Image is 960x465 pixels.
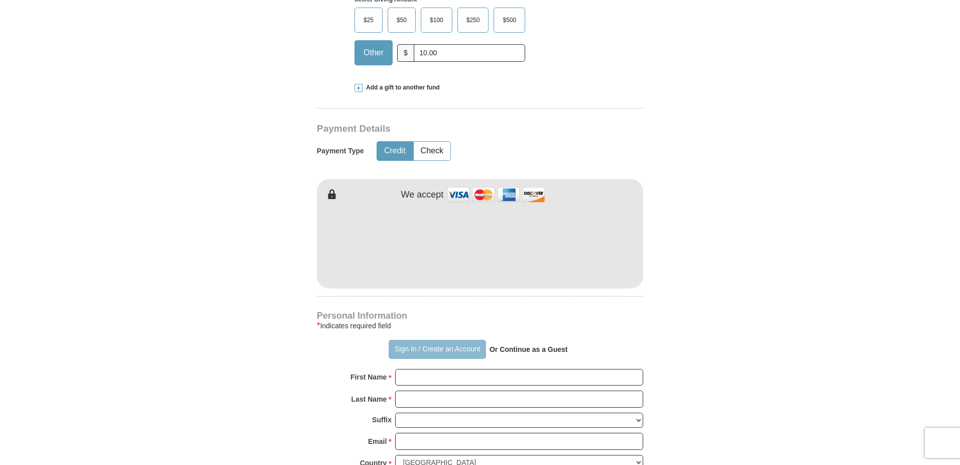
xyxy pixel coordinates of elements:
button: Sign In / Create an Account [389,340,486,359]
h4: Personal Information [317,312,643,320]
strong: Suffix [372,413,392,427]
h5: Payment Type [317,147,364,155]
span: $250 [461,13,485,28]
span: $100 [425,13,448,28]
span: $ [397,44,414,62]
span: Other [358,45,389,60]
span: $500 [498,13,521,28]
strong: Or Continue as a Guest [490,345,568,353]
strong: Last Name [351,392,387,406]
h3: Payment Details [317,123,573,135]
input: Other Amount [414,44,525,62]
button: Credit [377,142,413,160]
button: Check [414,142,450,160]
div: Indicates required field [317,320,643,332]
h4: We accept [401,190,444,201]
span: Add a gift to another fund [363,83,440,92]
span: $25 [358,13,379,28]
img: credit cards accepted [446,184,546,206]
strong: First Name [350,370,387,384]
strong: Email [368,434,387,448]
span: $50 [392,13,412,28]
